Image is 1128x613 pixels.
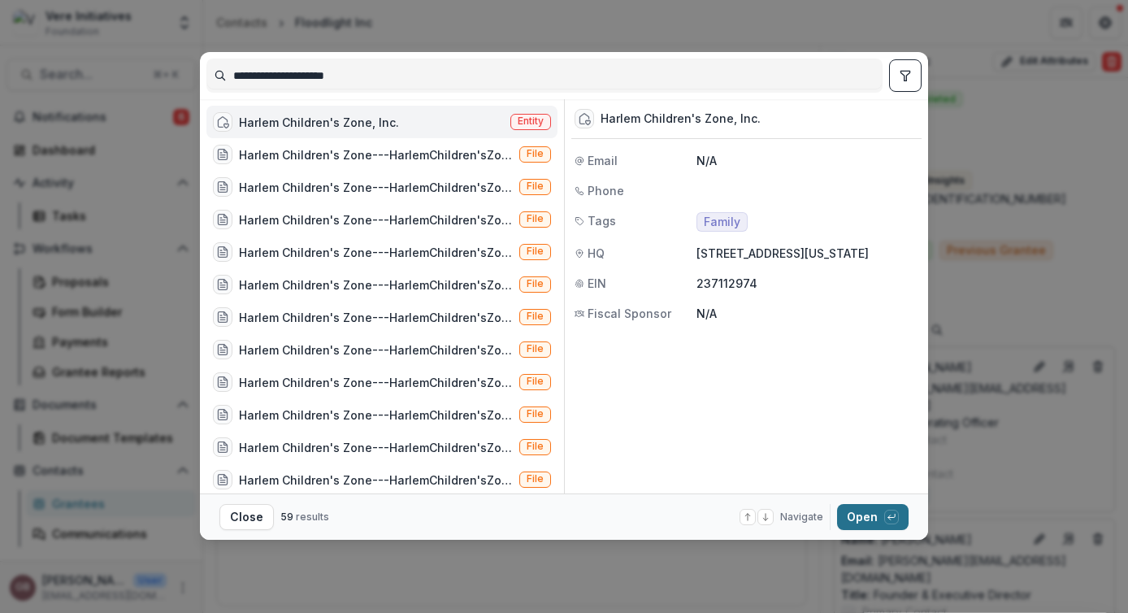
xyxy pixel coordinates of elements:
[527,376,544,387] span: File
[518,115,544,127] span: Entity
[239,276,513,293] div: Harlem Children's Zone---HarlemChildren'sZone_DEZF_12192008.pdf
[527,278,544,289] span: File
[837,504,909,530] button: Open
[527,148,544,159] span: File
[588,305,671,322] span: Fiscal Sponsor
[588,212,616,229] span: Tags
[588,245,605,262] span: HQ
[239,146,513,163] div: Harlem Children's Zone---HarlemChildren'sZone_RDZ_01182012.pdf
[588,275,606,292] span: EIN
[780,510,823,524] span: Navigate
[696,152,918,169] p: N/A
[239,472,513,489] div: Harlem Children's Zone---HarlemChildren'sZone_DEZ_11192014.PDF
[239,244,513,261] div: Harlem Children's Zone---HarlemChildren'sZone_DEZF_06102003.pdf
[588,152,618,169] span: Email
[696,245,918,262] p: [STREET_ADDRESS][US_STATE]
[527,180,544,192] span: File
[704,215,740,229] span: Family
[696,305,918,322] p: N/A
[280,511,293,523] span: 59
[239,179,513,196] div: Harlem Children's Zone---HarlemChildren'sZone_ZBI_05062009.pdf
[696,275,918,292] p: 237112974
[527,311,544,322] span: File
[527,246,544,257] span: File
[527,213,544,224] span: File
[239,406,513,424] div: Harlem Children's Zone---HarlemChildren'sZone_ZBAM (DEZ, DMZ, RDZ)_12312012.pdf
[239,439,513,456] div: Harlem Children's Zone---HarlemChildren'sZone_ZBAM - DEZ_09172013.pdf
[239,341,513,359] div: Harlem Children's Zone---HarlemChildren'sZone_DMZ_01182012.pdf
[219,504,274,530] button: Close
[296,511,329,523] span: results
[601,112,761,126] div: Harlem Children's Zone, Inc.
[527,408,544,420] span: File
[527,473,544,485] span: File
[527,343,544,354] span: File
[527,441,544,452] span: File
[239,374,513,391] div: Harlem Children's Zone---HarlemChildren'sZone_ZBAM - RDZ_12282012.pdf
[588,182,624,199] span: Phone
[239,211,513,228] div: Harlem Children's Zone---HarlemChildren'sZone_DEZ_DAF_04082015.pdf
[889,59,922,92] button: toggle filters
[239,114,399,131] div: Harlem Children's Zone, Inc.
[239,309,513,326] div: Harlem Children's Zone---HarlemChildren'sZone_DEZ_01172012.pdf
